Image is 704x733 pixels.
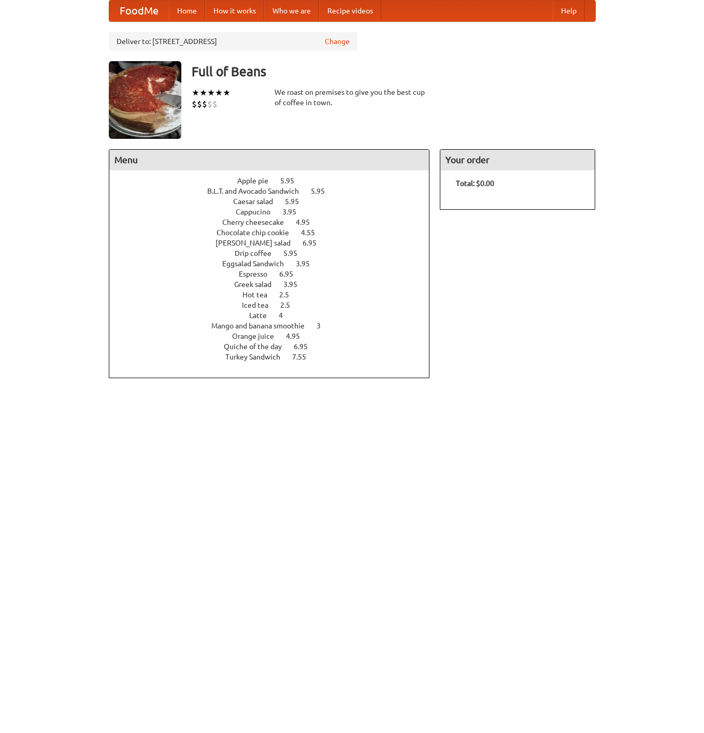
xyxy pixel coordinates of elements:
span: Eggsalad Sandwich [222,260,294,268]
li: ★ [223,87,231,98]
li: ★ [215,87,223,98]
a: [PERSON_NAME] salad 6.95 [215,239,336,247]
a: FoodMe [109,1,169,21]
a: Espresso 6.95 [239,270,312,278]
span: Greek salad [234,280,282,289]
span: Apple pie [237,177,279,185]
li: $ [207,98,212,110]
span: 4 [279,311,293,320]
span: Latte [249,311,277,320]
li: ★ [199,87,207,98]
span: 6.95 [303,239,327,247]
span: 3.95 [283,280,308,289]
li: ★ [207,87,215,98]
a: B.L.T. and Avocado Sandwich 5.95 [207,187,344,195]
b: Total: $0.00 [456,179,494,188]
span: 5.95 [283,249,308,257]
a: Orange juice 4.95 [232,332,319,340]
a: Chocolate chip cookie 4.55 [217,228,334,237]
a: Eggsalad Sandwich 3.95 [222,260,329,268]
span: 5.95 [285,197,309,206]
span: B.L.T. and Avocado Sandwich [207,187,309,195]
img: angular.jpg [109,61,181,139]
span: 4.55 [301,228,325,237]
span: Turkey Sandwich [225,353,291,361]
span: 2.5 [280,301,300,309]
span: Mango and banana smoothie [211,322,315,330]
a: Change [325,36,350,47]
span: 5.95 [311,187,335,195]
a: Iced tea 2.5 [242,301,309,309]
span: 3.95 [282,208,307,216]
span: Quiche of the day [224,342,292,351]
a: Latte 4 [249,311,302,320]
a: Hot tea 2.5 [242,291,308,299]
span: 4.95 [296,218,320,226]
span: Chocolate chip cookie [217,228,299,237]
a: Quiche of the day 6.95 [224,342,327,351]
span: [PERSON_NAME] salad [215,239,301,247]
span: Drip coffee [235,249,282,257]
li: ★ [192,87,199,98]
a: Caesar salad 5.95 [233,197,318,206]
span: Hot tea [242,291,278,299]
a: Turkey Sandwich 7.55 [225,353,325,361]
span: 4.95 [286,332,310,340]
a: Drip coffee 5.95 [235,249,317,257]
span: Espresso [239,270,278,278]
li: $ [192,98,197,110]
span: Caesar salad [233,197,283,206]
a: Recipe videos [319,1,381,21]
a: Greek salad 3.95 [234,280,317,289]
a: Apple pie 5.95 [237,177,313,185]
span: Cappucino [236,208,281,216]
a: Mango and banana smoothie 3 [211,322,340,330]
h4: Your order [440,150,595,170]
span: Iced tea [242,301,279,309]
a: Help [553,1,585,21]
a: Cherry cheesecake 4.95 [222,218,329,226]
div: Deliver to: [STREET_ADDRESS] [109,32,357,51]
li: $ [202,98,207,110]
span: 7.55 [292,353,317,361]
li: $ [197,98,202,110]
span: 2.5 [279,291,299,299]
a: Who we are [264,1,319,21]
div: We roast on premises to give you the best cup of coffee in town. [275,87,430,108]
span: 6.95 [294,342,318,351]
li: $ [212,98,218,110]
span: 3.95 [296,260,320,268]
span: 5.95 [280,177,305,185]
a: How it works [205,1,264,21]
h4: Menu [109,150,429,170]
span: 6.95 [279,270,304,278]
a: Home [169,1,205,21]
span: 3 [317,322,331,330]
span: Orange juice [232,332,284,340]
span: Cherry cheesecake [222,218,294,226]
h3: Full of Beans [192,61,596,82]
a: Cappucino 3.95 [236,208,315,216]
